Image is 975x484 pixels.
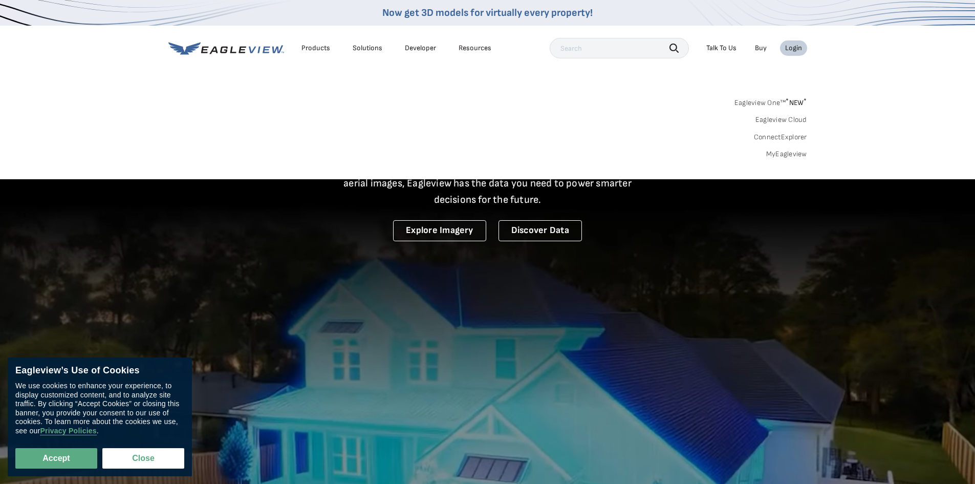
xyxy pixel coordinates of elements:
[499,220,582,241] a: Discover Data
[15,448,97,469] button: Accept
[755,115,807,124] a: Eagleview Cloud
[15,365,184,376] div: Eagleview’s Use of Cookies
[102,448,184,469] button: Close
[331,159,644,208] p: A new era starts here. Built on more than 3.5 billion high-resolution aerial images, Eagleview ha...
[405,44,436,53] a: Developer
[459,44,491,53] div: Resources
[40,427,96,435] a: Privacy Policies
[353,44,382,53] div: Solutions
[754,133,807,142] a: ConnectExplorer
[550,38,689,58] input: Search
[734,95,807,107] a: Eagleview One™*NEW*
[382,7,593,19] a: Now get 3D models for virtually every property!
[785,44,802,53] div: Login
[393,220,486,241] a: Explore Imagery
[755,44,767,53] a: Buy
[15,382,184,435] div: We use cookies to enhance your experience, to display customized content, and to analyze site tra...
[301,44,330,53] div: Products
[766,150,807,159] a: MyEagleview
[786,98,807,107] span: NEW
[706,44,736,53] div: Talk To Us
